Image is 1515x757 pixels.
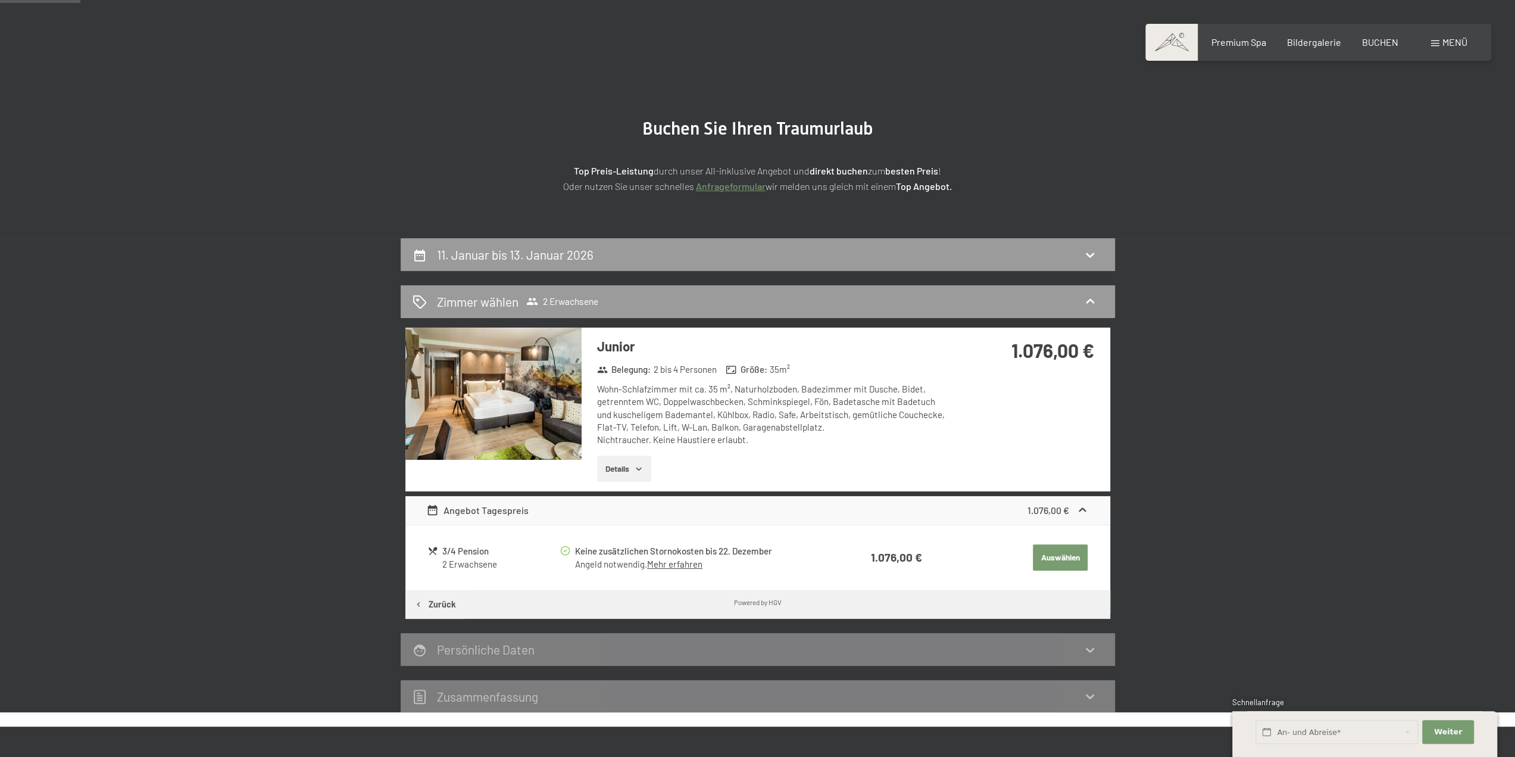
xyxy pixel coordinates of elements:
strong: 1.076,00 € [1011,339,1094,362]
span: Menü [1442,36,1467,48]
strong: Belegung : [597,363,651,376]
h2: Persönliche Daten [437,642,535,657]
strong: besten Preis [885,165,938,176]
div: 2 Erwachsene [442,558,558,571]
strong: 1.076,00 € [1027,504,1069,516]
a: BUCHEN [1362,36,1398,48]
a: Anfrageformular [696,180,766,192]
h3: Junior [597,337,951,356]
a: Bildergalerie [1287,36,1341,48]
strong: 1.076,00 € [871,550,922,564]
img: mss_renderimg.php [405,328,582,460]
span: 2 bis 4 Personen [654,363,717,376]
strong: Top Angebot. [896,180,952,192]
a: Mehr erfahren [647,559,702,569]
strong: Größe : [726,363,767,376]
a: Premium Spa [1211,36,1266,48]
span: Weiter [1434,727,1462,737]
p: durch unser All-inklusive Angebot und zum ! Oder nutzen Sie unser schnelles wir melden uns gleich... [460,163,1055,194]
div: 3/4 Pension [442,544,558,558]
button: Details [597,456,651,482]
h2: Zimmer wählen [437,293,518,310]
h2: 11. Januar bis 13. Januar 2026 [437,247,593,262]
div: Angeld notwendig. [575,558,823,571]
strong: direkt buchen [810,165,868,176]
span: 2 Erwachsene [526,295,598,307]
button: Zurück [405,590,465,619]
button: Weiter [1422,720,1473,744]
h2: Zusammen­fassung [437,689,538,704]
div: Angebot Tagespreis1.076,00 € [405,496,1110,525]
span: Buchen Sie Ihren Traumurlaub [642,118,873,139]
div: Angebot Tagespreis [426,503,529,518]
div: Powered by HGV [734,597,782,607]
span: Schnellanfrage [1232,697,1284,707]
button: Auswählen [1033,544,1088,571]
span: 35 m² [770,363,790,376]
div: Keine zusätzlichen Stornokosten bis 22. Dezember [575,544,823,558]
div: Wohn-Schlafzimmer mit ca. 35 m², Naturholzboden, Badezimmer mit Dusche, Bidet, getrenntem WC, Dop... [597,383,951,446]
strong: Top Preis-Leistung [574,165,654,176]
